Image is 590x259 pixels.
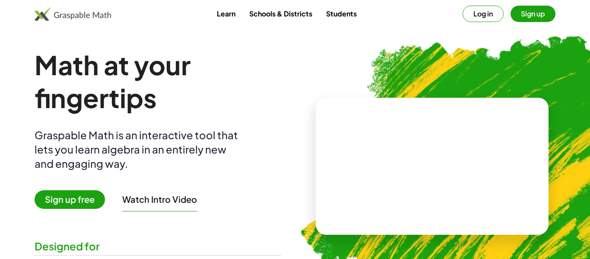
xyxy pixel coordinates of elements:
div: Designed for [35,239,281,253]
button: Log in [463,6,504,22]
span: Sign up free [35,190,105,209]
button: Watch Intro Video [122,194,197,205]
h1: Math at your fingertips [35,48,281,114]
button: Sign up [511,6,555,22]
a: Students [319,6,364,22]
div: Graspable Math is an interactive tool that lets you learn algebra in an entirely new and engaging... [35,128,242,171]
video: What is this? This is dynamic math notation. Dynamic math notation plays a central role in how Gr... [368,134,497,199]
a: Learn [210,6,242,22]
a: Schools & Districts [242,6,319,22]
